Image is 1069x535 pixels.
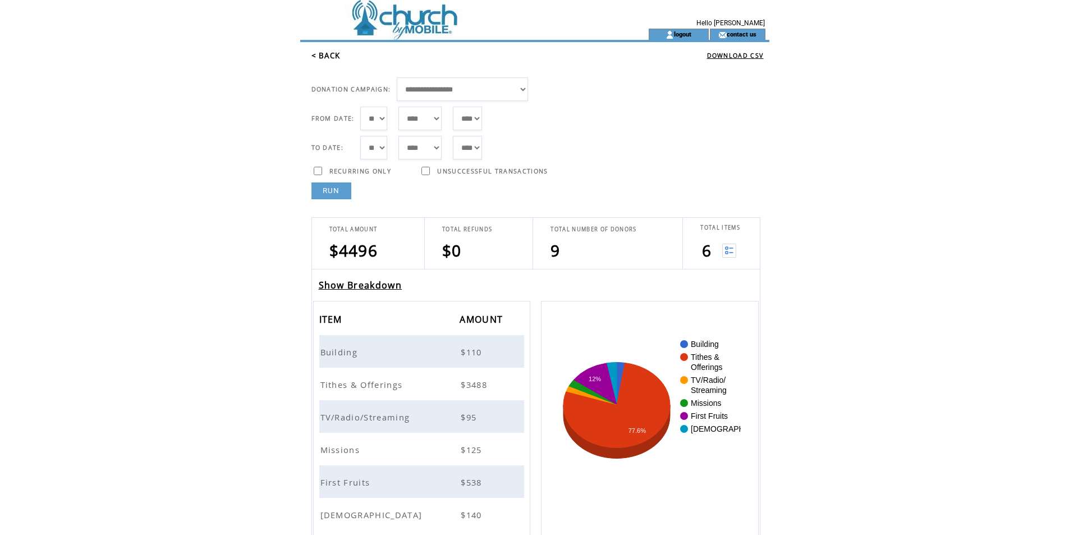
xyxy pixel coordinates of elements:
[329,226,378,233] span: TOTAL AMOUNT
[461,346,484,358] span: $110
[700,224,740,231] span: TOTAL ITEMS
[442,226,492,233] span: TOTAL REFUNDS
[550,226,636,233] span: TOTAL NUMBER OF DONORS
[461,509,484,520] span: $140
[311,182,351,199] a: RUN
[320,443,363,454] a: Missions
[691,411,728,420] text: First Fruits
[320,509,425,519] a: [DEMOGRAPHIC_DATA]
[691,424,779,433] text: [DEMOGRAPHIC_DATA]
[628,427,646,434] text: 77.6%
[311,85,391,93] span: DONATION CAMPAIGN:
[320,509,425,520] span: [DEMOGRAPHIC_DATA]
[320,411,413,423] span: TV/Radio/Streaming
[691,353,719,362] text: Tithes &
[666,30,674,39] img: account_icon.gif
[691,399,721,408] text: Missions
[320,378,406,388] a: Tithes & Offerings
[589,376,601,382] text: 12%
[460,310,506,331] span: AMOUNT
[320,444,363,455] span: Missions
[442,240,462,261] span: $0
[461,477,484,488] span: $538
[727,30,756,38] a: contact us
[722,244,736,258] img: View list
[461,411,479,423] span: $95
[691,386,727,395] text: Streaming
[320,411,413,421] a: TV/Radio/Streaming
[691,363,723,372] text: Offerings
[320,476,373,486] a: First Fruits
[320,346,361,358] span: Building
[320,477,373,488] span: First Fruits
[691,376,726,385] text: TV/Radio/
[691,340,719,349] text: Building
[319,279,402,291] a: Show Breakdown
[702,240,712,261] span: 6
[558,335,741,503] svg: A chart.
[329,167,392,175] span: RECURRING ONLY
[460,315,506,322] a: AMOUNT
[311,51,341,61] a: < BACK
[718,30,727,39] img: contact_us_icon.gif
[696,19,765,27] span: Hello [PERSON_NAME]
[320,346,361,356] a: Building
[437,167,548,175] span: UNSUCCESSFUL TRANSACTIONS
[674,30,691,38] a: logout
[311,115,355,122] span: FROM DATE:
[707,52,764,60] a: DOWNLOAD CSV
[329,240,378,261] span: $4496
[320,379,406,390] span: Tithes & Offerings
[550,240,560,261] span: 9
[461,444,484,455] span: $125
[461,379,490,390] span: $3488
[311,144,344,152] span: TO DATE:
[319,315,345,322] a: ITEM
[319,310,345,331] span: ITEM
